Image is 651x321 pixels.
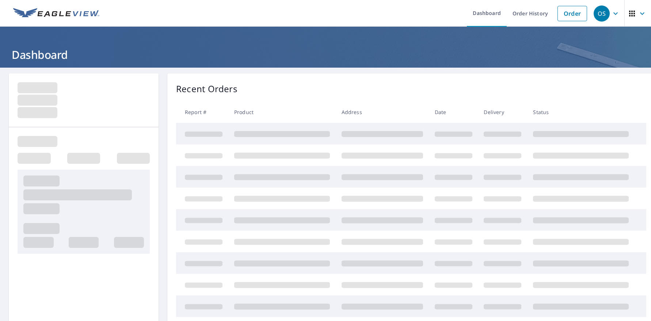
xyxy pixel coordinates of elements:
th: Delivery [478,101,527,123]
a: Order [557,6,587,21]
img: EV Logo [13,8,99,19]
th: Address [336,101,429,123]
th: Date [429,101,478,123]
th: Status [527,101,635,123]
div: OS [594,5,610,22]
th: Report # [176,101,228,123]
th: Product [228,101,336,123]
h1: Dashboard [9,47,642,62]
p: Recent Orders [176,82,237,95]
